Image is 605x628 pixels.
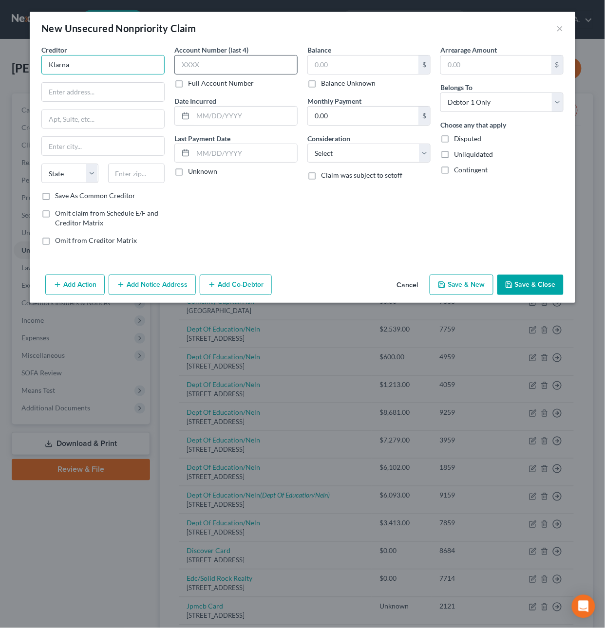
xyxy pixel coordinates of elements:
[440,83,473,92] span: Belongs To
[418,107,430,125] div: $
[193,107,297,125] input: MM/DD/YYYY
[174,96,216,106] label: Date Incurred
[200,275,272,295] button: Add Co-Debtor
[557,22,564,34] button: ×
[572,595,595,618] div: Open Intercom Messenger
[41,55,165,74] input: Search creditor by name...
[551,55,563,74] div: $
[321,171,402,179] span: Claim was subject to setoff
[440,45,497,55] label: Arrearage Amount
[308,107,418,125] input: 0.00
[55,209,158,227] span: Omit claim from Schedule E/F and Creditor Matrix
[307,133,350,144] label: Consideration
[174,45,248,55] label: Account Number (last 4)
[41,21,196,35] div: New Unsecured Nonpriority Claim
[108,164,165,183] input: Enter zip...
[441,55,551,74] input: 0.00
[193,144,297,163] input: MM/DD/YYYY
[430,275,493,295] button: Save & New
[307,96,361,106] label: Monthly Payment
[42,110,164,129] input: Apt, Suite, etc...
[389,276,426,295] button: Cancel
[308,55,418,74] input: 0.00
[454,150,493,158] span: Unliquidated
[109,275,196,295] button: Add Notice Address
[307,45,331,55] label: Balance
[321,78,376,88] label: Balance Unknown
[55,236,137,244] span: Omit from Creditor Matrix
[454,134,482,143] span: Disputed
[188,78,254,88] label: Full Account Number
[42,83,164,101] input: Enter address...
[45,275,105,295] button: Add Action
[174,55,298,74] input: XXXX
[188,166,217,176] label: Unknown
[454,166,488,174] span: Contingent
[41,46,67,54] span: Creditor
[440,120,507,130] label: Choose any that apply
[418,55,430,74] div: $
[42,137,164,155] input: Enter city...
[497,275,564,295] button: Save & Close
[174,133,230,144] label: Last Payment Date
[55,191,135,201] label: Save As Common Creditor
